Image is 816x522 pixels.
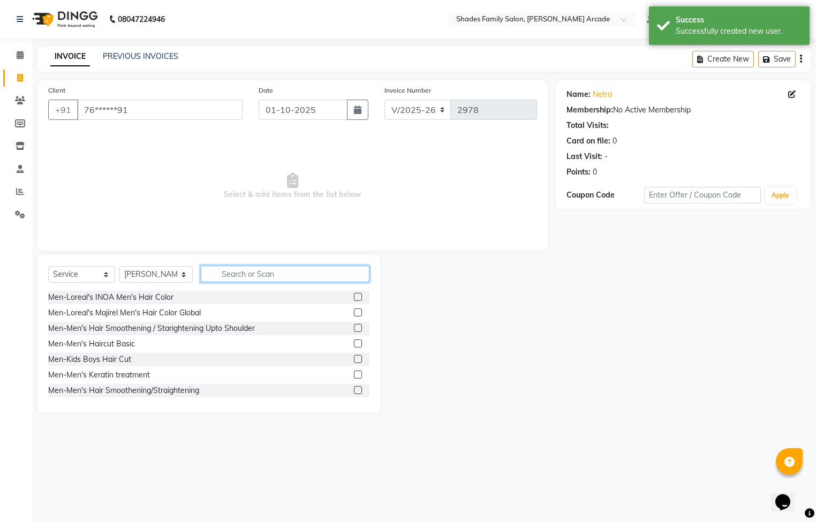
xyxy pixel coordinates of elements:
[77,100,243,120] input: Search by Name/Mobile/Email/Code
[118,4,165,34] b: 08047224946
[566,135,610,147] div: Card on file:
[48,323,255,334] div: Men-Men's Hair Smoothening / Starightening Upto Shoulder
[771,479,805,511] iframe: chat widget
[765,187,796,203] button: Apply
[48,100,78,120] button: +91
[605,151,608,162] div: -
[676,14,802,26] div: Success
[566,89,591,100] div: Name:
[566,167,591,178] div: Points:
[758,51,796,67] button: Save
[566,120,609,131] div: Total Visits:
[48,354,131,365] div: Men-Kids Boys Hair Cut
[48,307,201,319] div: Men-Loreal's Majirel Men's Hair Color Global
[48,86,65,95] label: Client
[676,26,802,37] div: Successfully created new user.
[48,369,150,381] div: Men-Men's Keratin treatment
[48,338,135,350] div: Men-Men's Haircut Basic
[48,292,173,303] div: Men-Loreal's INOA Men's Hair Color
[201,266,369,282] input: Search or Scan
[692,51,754,67] button: Create New
[103,51,178,61] a: PREVIOUS INVOICES
[593,167,597,178] div: 0
[613,135,617,147] div: 0
[566,104,613,116] div: Membership:
[593,89,612,100] a: Netra
[50,47,90,66] a: INVOICE
[48,385,199,396] div: Men-Men's Hair Smoothening/Straightening
[644,187,761,203] input: Enter Offer / Coupon Code
[566,104,800,116] div: No Active Membership
[259,86,273,95] label: Date
[384,86,431,95] label: Invoice Number
[566,190,644,201] div: Coupon Code
[48,133,537,240] span: Select & add items from the list below
[27,4,101,34] img: logo
[566,151,602,162] div: Last Visit:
